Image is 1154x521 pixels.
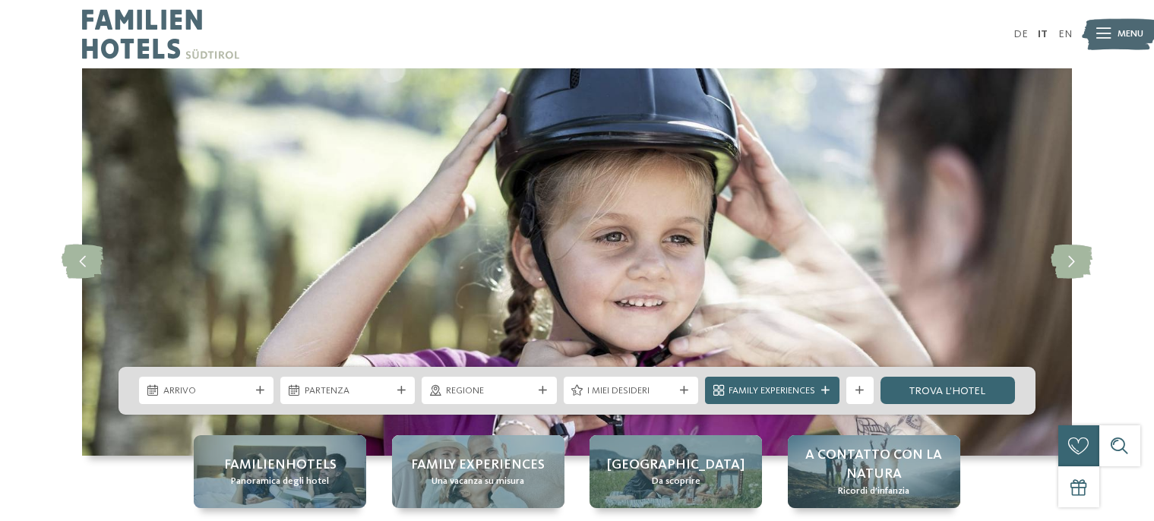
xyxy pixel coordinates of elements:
span: I miei desideri [587,384,674,398]
span: Family experiences [411,456,545,475]
a: Equitazione per bambini in Alto Adige Family experiences Una vacanza su misura [392,435,564,508]
a: DE [1013,29,1028,39]
span: A contatto con la natura [801,446,947,484]
span: Partenza [305,384,391,398]
img: Equitazione per bambini in Alto Adige [82,68,1072,456]
a: trova l’hotel [881,377,1015,404]
a: Equitazione per bambini in Alto Adige Familienhotels Panoramica degli hotel [194,435,366,508]
span: Una vacanza su misura [432,475,524,488]
span: [GEOGRAPHIC_DATA] [607,456,745,475]
a: EN [1058,29,1072,39]
span: Arrivo [163,384,250,398]
span: Panoramica degli hotel [231,475,329,488]
span: Menu [1118,27,1143,41]
a: IT [1038,29,1048,39]
span: Da scoprire [652,475,700,488]
a: Equitazione per bambini in Alto Adige [GEOGRAPHIC_DATA] Da scoprire [590,435,762,508]
span: Familienhotels [224,456,337,475]
a: Equitazione per bambini in Alto Adige A contatto con la natura Ricordi d’infanzia [788,435,960,508]
span: Regione [446,384,533,398]
span: Family Experiences [729,384,815,398]
span: Ricordi d’infanzia [838,485,909,498]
